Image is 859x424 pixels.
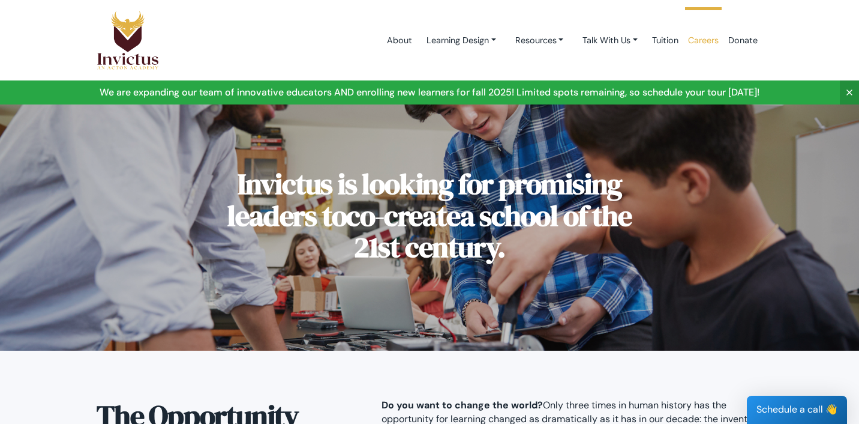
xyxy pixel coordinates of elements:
[647,15,683,66] a: Tuition
[506,29,573,52] a: Resources
[97,10,159,70] img: Logo
[417,29,506,52] a: Learning Design
[211,168,648,263] h1: Invictus is looking for promising leaders to a school of the 21st century.
[346,196,459,235] span: co-create
[382,15,417,66] a: About
[747,396,847,424] div: Schedule a call 👋
[573,29,647,52] a: Talk With Us
[683,15,723,66] a: Careers
[723,15,762,66] a: Donate
[382,399,543,411] strong: Do you want to change the world?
